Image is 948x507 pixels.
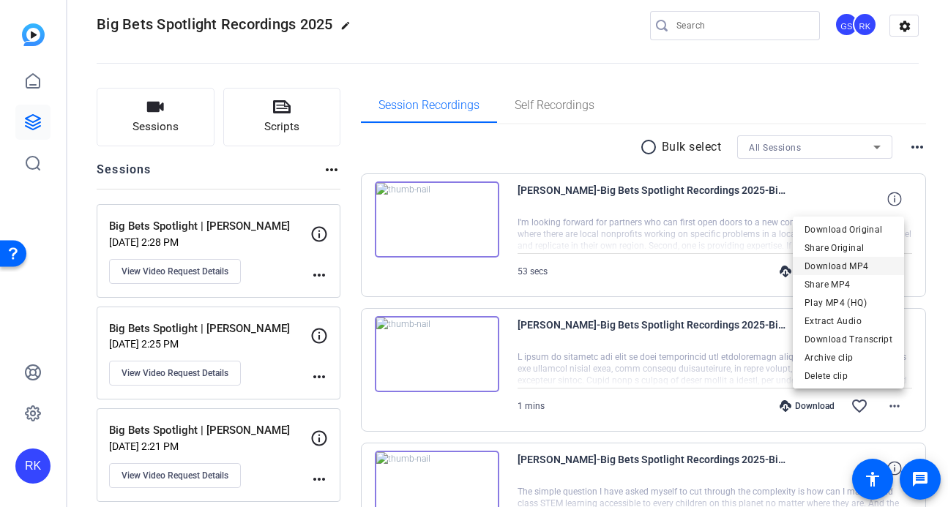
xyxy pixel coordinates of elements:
span: Extract Audio [805,312,892,330]
span: Download MP4 [805,258,892,275]
span: Share Original [805,239,892,257]
span: Archive clip [805,349,892,367]
span: Delete clip [805,367,892,385]
span: Share MP4 [805,276,892,293]
span: Download Original [805,221,892,239]
span: Play MP4 (HQ) [805,294,892,312]
span: Download Transcript [805,331,892,348]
